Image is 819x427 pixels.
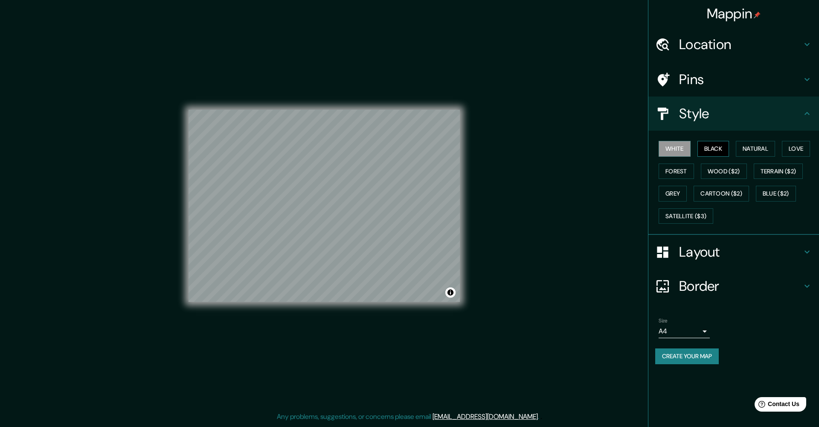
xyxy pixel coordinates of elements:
[679,71,802,88] h4: Pins
[648,269,819,303] div: Border
[782,141,810,157] button: Love
[697,141,729,157] button: Black
[648,62,819,97] div: Pins
[679,36,802,53] h4: Location
[679,105,802,122] h4: Style
[539,412,540,422] div: .
[659,208,713,224] button: Satellite ($3)
[756,186,796,202] button: Blue ($2)
[189,110,460,302] canvas: Map
[648,235,819,269] div: Layout
[659,317,668,325] label: Size
[694,186,749,202] button: Cartoon ($2)
[679,243,802,260] h4: Layout
[445,287,456,298] button: Toggle attribution
[743,394,810,418] iframe: Help widget launcher
[707,5,761,22] h4: Mappin
[659,141,691,157] button: White
[659,164,694,179] button: Forest
[659,325,710,338] div: A4
[659,186,687,202] button: Grey
[648,27,819,61] div: Location
[701,164,747,179] button: Wood ($2)
[679,278,802,295] h4: Border
[736,141,775,157] button: Natural
[655,348,719,364] button: Create your map
[433,412,538,421] a: [EMAIL_ADDRESS][DOMAIN_NAME]
[277,412,539,422] p: Any problems, suggestions, or concerns please email .
[754,12,761,18] img: pin-icon.png
[540,412,542,422] div: .
[648,97,819,131] div: Style
[754,164,803,179] button: Terrain ($2)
